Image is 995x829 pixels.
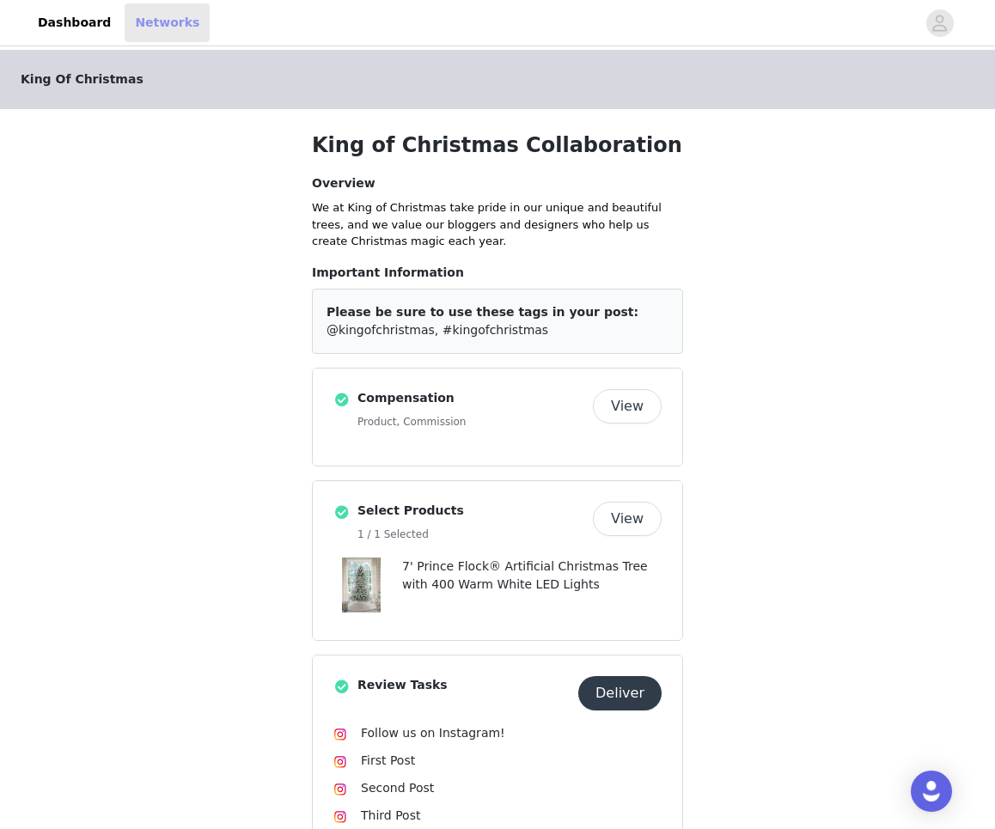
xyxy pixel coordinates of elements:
[312,480,683,641] div: Select Products
[357,676,571,694] h4: Review Tasks
[361,753,415,767] span: First Post
[593,502,662,536] button: View
[333,783,347,796] img: Instagram Icon
[931,9,948,37] div: avatar
[593,400,662,413] a: View
[402,558,662,594] p: 7' Prince Flock® Artificial Christmas Tree with 400 Warm White LED Lights
[312,174,683,192] h4: Overview
[312,130,683,161] h1: King of Christmas Collaboration
[911,771,952,812] div: Open Intercom Messenger
[21,70,143,88] span: King Of Christmas
[333,728,347,741] img: Instagram Icon
[357,389,586,407] h4: Compensation
[327,305,638,319] span: Please be sure to use these tags in your post:
[27,3,121,42] a: Dashboard
[357,414,586,430] h5: Product, Commission
[578,676,662,710] button: Deliver
[125,3,210,42] a: Networks
[333,810,347,824] img: Instagram Icon
[357,527,586,542] h5: 1 / 1 Selected
[312,264,683,282] p: Important Information
[361,781,434,795] span: Second Post
[593,389,662,424] button: View
[578,687,662,700] a: Deliver
[361,808,420,822] span: Third Post
[361,726,505,740] span: Follow us on Instagram!
[312,199,683,250] div: We at King of Christmas take pride in our unique and beautiful trees, and we value our bloggers a...
[312,368,683,466] div: Compensation
[333,755,347,769] img: Instagram Icon
[593,513,662,526] a: View
[357,502,586,520] h4: Select Products
[327,323,548,337] span: @kingofchristmas, #kingofchristmas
